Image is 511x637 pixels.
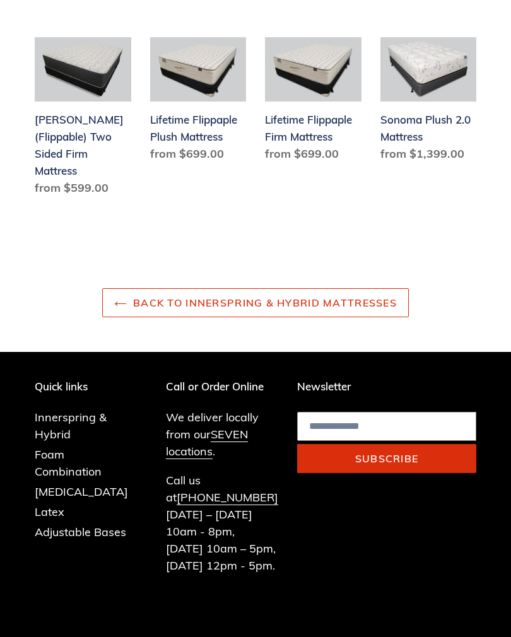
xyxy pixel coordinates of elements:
a: Innerspring & Hybrid [35,410,107,441]
input: Email address [297,412,476,441]
a: Del Ray (Flippable) Two Sided Firm Mattress [35,37,131,201]
span: Subscribe [355,452,419,465]
a: Back to Innerspring & Hybrid Mattresses [102,288,409,317]
p: We deliver locally from our . [166,409,278,460]
a: [PHONE_NUMBER] [177,490,278,505]
a: Lifetime Flippaple Firm Mattress [265,37,361,167]
p: Newsletter [297,380,476,393]
a: Foam Combination [35,447,102,479]
p: Call us at [DATE] – [DATE] 10am - 8pm, [DATE] 10am – 5pm, [DATE] 12pm - 5pm. [166,472,278,574]
button: Subscribe [297,444,476,473]
a: [MEDICAL_DATA] [35,484,128,499]
a: Lifetime Flippaple Plush Mattress [150,37,247,167]
a: Sonoma Plush 2.0 Mattress [380,37,477,167]
a: Adjustable Bases [35,525,126,539]
p: Quick links [35,380,147,393]
a: Latex [35,505,64,519]
a: SEVEN locations [166,427,248,459]
p: Call or Order Online [166,380,278,393]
